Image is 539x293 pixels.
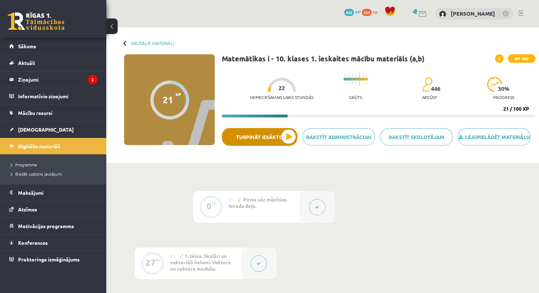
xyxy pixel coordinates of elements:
a: 432 mP [344,9,361,15]
span: 432 [344,9,354,16]
span: Programma [11,162,37,167]
button: Turpināt iesākto [222,128,297,146]
div: 27 [146,259,156,266]
span: 446 [431,85,440,92]
img: Anna Cirse [439,11,446,18]
span: #1 [229,197,234,203]
h1: Matemātikas i - 10. klases 1. ieskaites mācību materiāls (a,b) [222,54,425,63]
img: icon-short-line-57e1e144782c952c97e751825c79c345078a6d821885a25fce030b3d8c18986b.svg [366,82,367,84]
p: apgūst [422,95,437,100]
a: [DEMOGRAPHIC_DATA] [9,121,97,138]
span: 30 % [498,85,510,92]
p: Nepieciešamais laiks stundās [250,95,313,100]
a: Ziņojumi2 [9,71,97,88]
img: students-c634bb4e5e11cddfef0936a35e636f08e4e9abd3cc4e673bd6f9a4125e45ecb1.svg [422,77,432,92]
legend: Informatīvie ziņojumi [18,88,97,104]
a: Programma [11,161,99,168]
a: Proktoringa izmēģinājums [9,251,97,267]
img: icon-short-line-57e1e144782c952c97e751825c79c345078a6d821885a25fce030b3d8c18986b.svg [348,74,349,76]
span: Atzīmes [18,206,37,212]
a: Motivācijas programma [9,218,97,234]
a: Biežāk uzdotie jautājumi [11,171,99,177]
p: progress [493,95,514,100]
a: Digitālie materiāli [9,138,97,154]
img: icon-progress-161ccf0a02000e728c5f80fcf4c31c7af3da0e1684b2b1d7c360e028c24a22f1.svg [487,77,502,92]
img: icon-short-line-57e1e144782c952c97e751825c79c345078a6d821885a25fce030b3d8c18986b.svg [366,74,367,76]
a: Rakstīt skolotājam [380,128,453,145]
span: Biežāk uzdotie jautājumi [11,171,62,177]
a: Sākums [9,38,97,54]
span: Mācību resursi [18,110,52,116]
span: 22 [279,85,285,91]
a: [PERSON_NAME] [451,10,495,17]
i: 2 [88,75,97,84]
img: icon-long-line-d9ea69661e0d244f92f715978eff75569469978d946b2353a9bb055b3ed8787d.svg [359,72,360,86]
img: icon-short-line-57e1e144782c952c97e751825c79c345078a6d821885a25fce030b3d8c18986b.svg [345,82,346,84]
a: Atzīmes [9,201,97,217]
span: Konferences [18,239,48,246]
a: Rakstīt administrācijai [303,128,375,145]
a: Rīgas 1. Tālmācības vidusskola [8,12,64,30]
p: Grūts [349,95,362,100]
span: Motivācijas programma [18,223,74,229]
span: Proktoringa izmēģinājums [18,256,80,262]
a: Maksājumi [9,184,97,201]
img: icon-short-line-57e1e144782c952c97e751825c79c345078a6d821885a25fce030b3d8c18986b.svg [352,74,353,76]
span: #2 [170,253,175,259]
a: Informatīvie ziņojumi [9,88,97,104]
a: Digitālie materiāli [131,40,174,46]
span: 📝 1. tēma. Skalāri un vektoriāli lielumi. Vektors un vektora modulis. [170,253,231,272]
span: XP [175,92,181,97]
span: Aktuāli [18,60,35,66]
a: Mācību resursi [9,105,97,121]
span: Digitālie materiāli [18,143,60,149]
span: Sākums [18,43,36,49]
a: 555 xp [362,9,381,15]
img: icon-short-line-57e1e144782c952c97e751825c79c345078a6d821885a25fce030b3d8c18986b.svg [352,82,353,84]
span: 555 [362,9,372,16]
span: xp [373,9,377,15]
div: XP [212,202,217,206]
a: Aktuāli [9,55,97,71]
span: [DEMOGRAPHIC_DATA] [18,126,74,133]
legend: Ziņojumi [18,71,97,88]
div: 0 [207,203,212,209]
a: Konferences [9,234,97,251]
span: mP [355,9,361,15]
span: 💡 Pirms sāc mācīties. Ievada daļa. [229,196,287,209]
span: XP 100 [508,54,535,63]
legend: Maksājumi [18,184,97,201]
div: 21 [163,94,173,105]
img: icon-short-line-57e1e144782c952c97e751825c79c345078a6d821885a25fce030b3d8c18986b.svg [345,74,346,76]
div: XP [156,258,161,262]
img: icon-short-line-57e1e144782c952c97e751825c79c345078a6d821885a25fce030b3d8c18986b.svg [348,82,349,84]
a: Lejupielādēt materiālu [458,128,530,145]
